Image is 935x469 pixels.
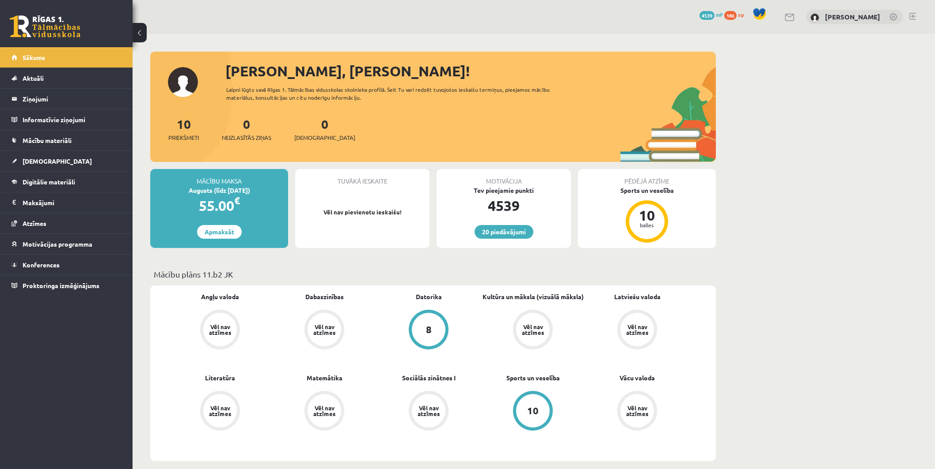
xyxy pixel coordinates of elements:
div: balles [634,222,660,228]
div: Augusts (līdz [DATE]) [150,186,288,195]
p: Mācību plāns 11.b2 JK [154,268,712,280]
a: Latviešu valoda [614,292,661,301]
span: [DEMOGRAPHIC_DATA] [23,157,92,165]
a: Konferences [11,255,122,275]
div: Vēl nav atzīmes [416,405,441,416]
a: Mācību materiāli [11,130,122,150]
legend: Ziņojumi [23,89,122,109]
a: Vēl nav atzīmes [272,391,376,432]
a: Dabaszinības [305,292,344,301]
a: Datorika [416,292,442,301]
span: [DEMOGRAPHIC_DATA] [294,133,355,142]
a: Digitālie materiāli [11,172,122,192]
span: € [234,194,240,207]
a: [DEMOGRAPHIC_DATA] [11,151,122,171]
a: Sociālās zinātnes I [402,373,456,383]
a: Aktuāli [11,68,122,88]
a: Maksājumi [11,192,122,213]
span: xp [738,11,744,18]
a: 186 xp [724,11,748,18]
span: Digitālie materiāli [23,178,75,186]
a: Vēl nav atzīmes [585,391,689,432]
div: 4539 [437,195,571,216]
span: Priekšmeti [168,133,199,142]
div: Vēl nav atzīmes [312,405,337,416]
div: [PERSON_NAME], [PERSON_NAME]! [225,60,716,82]
div: Vēl nav atzīmes [312,324,337,335]
a: 20 piedāvājumi [475,225,533,239]
div: Laipni lūgts savā Rīgas 1. Tālmācības vidusskolas skolnieka profilā. Šeit Tu vari redzēt tuvojošo... [226,86,566,101]
a: Vēl nav atzīmes [168,310,272,351]
span: Proktoringa izmēģinājums [23,281,99,289]
a: Vēl nav atzīmes [272,310,376,351]
div: Vēl nav atzīmes [208,324,232,335]
img: Jekaterina Kuzņecova [810,13,819,22]
div: Vēl nav atzīmes [625,405,650,416]
span: Neizlasītās ziņas [222,133,271,142]
div: 10 [527,406,539,416]
a: 10Priekšmeti [168,116,199,142]
a: Kultūra un māksla (vizuālā māksla) [483,292,584,301]
a: Angļu valoda [201,292,239,301]
a: Proktoringa izmēģinājums [11,275,122,296]
div: Tev pieejamie punkti [437,186,571,195]
span: mP [716,11,723,18]
a: Sākums [11,47,122,68]
span: Mācību materiāli [23,136,72,144]
a: Sports un veselība [506,373,560,383]
div: Pēdējā atzīme [578,169,716,186]
a: [PERSON_NAME] [825,12,880,21]
div: 8 [426,325,432,334]
a: Motivācijas programma [11,234,122,254]
span: Konferences [23,261,60,269]
span: Atzīmes [23,219,46,227]
a: Vācu valoda [620,373,655,383]
a: Rīgas 1. Tālmācības vidusskola [10,15,80,38]
div: Vēl nav atzīmes [208,405,232,416]
a: Sports un veselība 10 balles [578,186,716,244]
div: Mācību maksa [150,169,288,186]
div: 55.00 [150,195,288,216]
div: Tuvākā ieskaite [295,169,429,186]
span: 4539 [699,11,715,20]
a: Literatūra [205,373,235,383]
span: Sākums [23,53,45,61]
a: Vēl nav atzīmes [168,391,272,432]
a: Matemātika [307,373,342,383]
a: 0Neizlasītās ziņas [222,116,271,142]
a: Informatīvie ziņojumi [11,109,122,130]
div: Motivācija [437,169,571,186]
div: Sports un veselība [578,186,716,195]
span: Aktuāli [23,74,44,82]
a: Vēl nav atzīmes [585,310,689,351]
a: 0[DEMOGRAPHIC_DATA] [294,116,355,142]
a: 4539 mP [699,11,723,18]
a: Atzīmes [11,213,122,233]
a: Apmaksāt [197,225,242,239]
div: Vēl nav atzīmes [625,324,650,335]
a: 8 [376,310,481,351]
p: Vēl nav pievienotu ieskaišu! [300,208,425,217]
span: 186 [724,11,737,20]
div: Vēl nav atzīmes [521,324,545,335]
legend: Informatīvie ziņojumi [23,109,122,130]
a: Vēl nav atzīmes [481,310,585,351]
a: 10 [481,391,585,432]
legend: Maksājumi [23,192,122,213]
div: 10 [634,208,660,222]
span: Motivācijas programma [23,240,92,248]
a: Ziņojumi [11,89,122,109]
a: Vēl nav atzīmes [376,391,481,432]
